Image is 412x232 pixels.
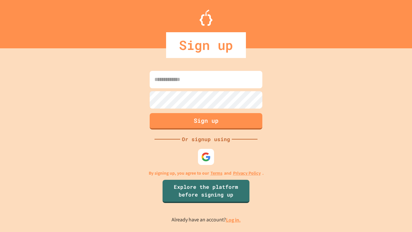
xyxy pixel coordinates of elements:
[233,170,261,177] a: Privacy Policy
[201,152,211,162] img: google-icon.svg
[172,216,241,224] p: Already have an account?
[200,10,212,26] img: Logo.svg
[226,217,241,223] a: Log in.
[180,135,232,143] div: Or signup using
[166,32,246,58] div: Sign up
[149,170,264,177] p: By signing up, you agree to our and .
[150,113,262,130] button: Sign up
[211,170,222,177] a: Terms
[163,180,249,203] a: Explore the platform before signing up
